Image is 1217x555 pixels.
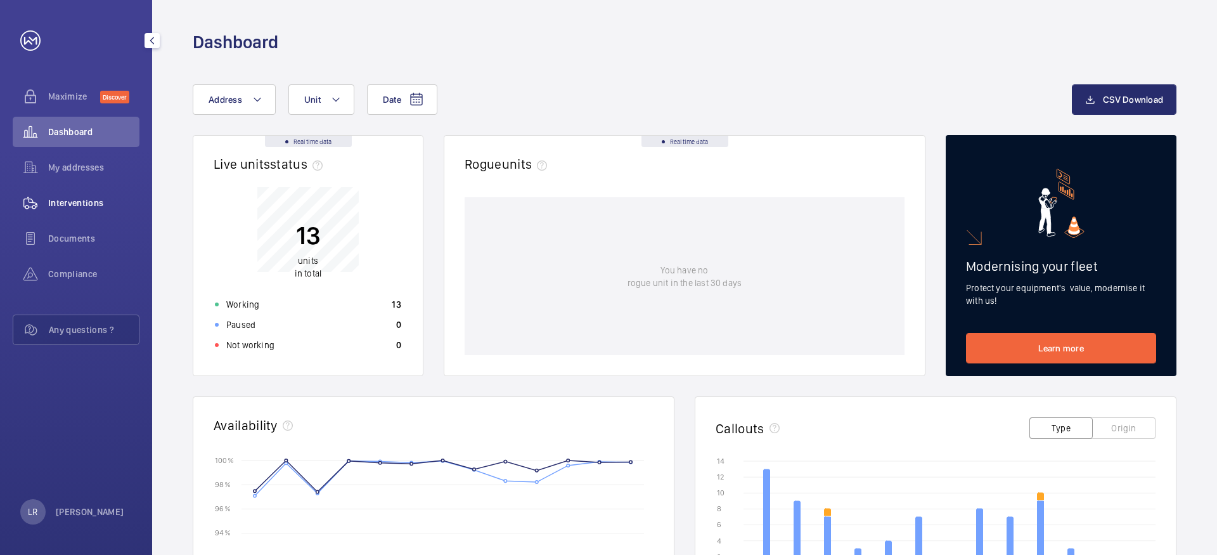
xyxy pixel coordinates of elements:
h2: Live units [214,156,328,172]
p: Not working [226,339,274,351]
p: Working [226,298,259,311]
button: Origin [1092,417,1156,439]
button: Date [367,84,437,115]
p: LR [28,506,37,518]
p: 0 [396,339,401,351]
span: Maximize [48,90,100,103]
h2: Availability [214,417,278,433]
span: Documents [48,232,139,245]
span: Any questions ? [49,323,139,336]
span: Dashboard [48,126,139,138]
h2: Callouts [716,421,764,436]
span: units [502,156,553,172]
h1: Dashboard [193,30,278,54]
text: 14 [717,457,724,466]
text: 100 % [215,455,234,464]
text: 94 % [215,528,231,537]
button: Type [1029,417,1093,439]
span: My addresses [48,161,139,174]
span: Interventions [48,197,139,209]
a: Learn more [966,333,1156,363]
text: 10 [717,488,724,497]
button: Address [193,84,276,115]
p: You have no rogue unit in the last 30 days [628,264,742,289]
span: Unit [304,95,321,105]
p: in total [295,254,321,280]
p: 13 [295,219,321,251]
div: Real time data [641,136,728,147]
span: status [270,156,328,172]
span: CSV Download [1103,95,1163,105]
text: 98 % [215,480,231,489]
button: Unit [288,84,354,115]
span: Discover [100,91,129,103]
text: 96 % [215,504,231,513]
p: 0 [396,318,401,331]
span: Compliance [48,268,139,280]
text: 4 [717,537,721,545]
text: 6 [717,520,721,529]
span: Date [383,95,401,105]
p: [PERSON_NAME] [56,506,124,518]
img: marketing-card.svg [1038,169,1085,238]
p: Protect your equipment's value, modernise it with us! [966,282,1156,307]
text: 8 [717,504,721,513]
h2: Rogue [465,156,552,172]
div: Real time data [265,136,352,147]
p: 13 [392,298,401,311]
span: units [298,256,318,266]
h2: Modernising your fleet [966,258,1156,274]
text: 12 [717,473,724,481]
button: CSV Download [1072,84,1176,115]
span: Address [209,95,242,105]
p: Paused [226,318,255,331]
